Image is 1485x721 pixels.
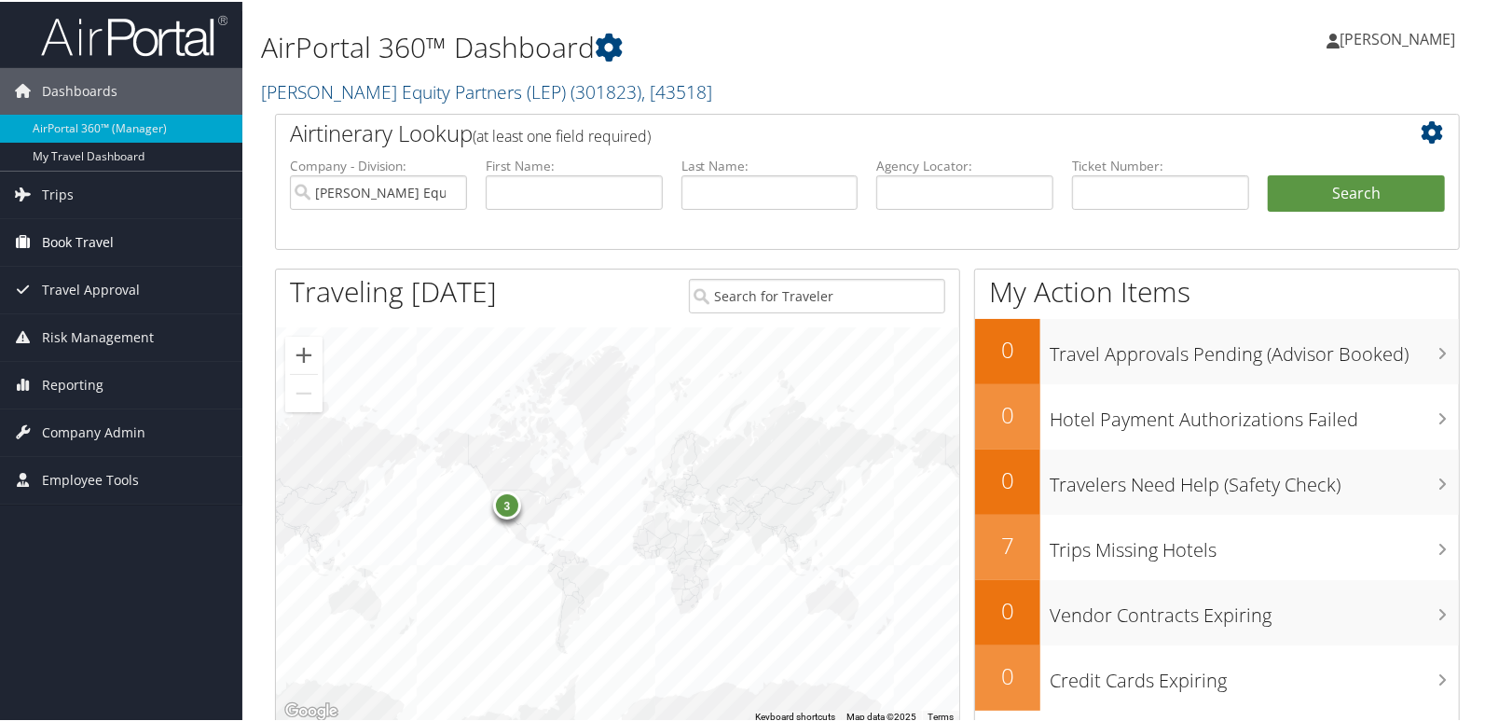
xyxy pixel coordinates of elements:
[285,373,323,410] button: Zoom out
[975,270,1459,310] h1: My Action Items
[42,360,103,407] span: Reporting
[1050,591,1459,627] h3: Vendor Contracts Expiring
[1050,526,1459,562] h3: Trips Missing Hotels
[975,528,1040,560] h2: 7
[42,408,145,454] span: Company Admin
[492,490,520,518] div: 3
[285,335,323,372] button: Zoom in
[1340,27,1455,48] span: [PERSON_NAME]
[928,710,954,720] a: Terms (opens in new tab)
[975,397,1040,429] h2: 0
[975,578,1459,644] a: 0Vendor Contracts Expiring
[42,66,117,113] span: Dashboards
[876,155,1053,173] label: Agency Locator:
[290,270,497,310] h1: Traveling [DATE]
[42,217,114,264] span: Book Travel
[975,513,1459,578] a: 7Trips Missing Hotels
[1268,173,1445,211] button: Search
[261,77,712,103] a: [PERSON_NAME] Equity Partners (LEP)
[975,448,1459,513] a: 0Travelers Need Help (Safety Check)
[1327,9,1474,65] a: [PERSON_NAME]
[473,124,651,145] span: (at least one field required)
[975,593,1040,625] h2: 0
[1050,461,1459,496] h3: Travelers Need Help (Safety Check)
[975,317,1459,382] a: 0Travel Approvals Pending (Advisor Booked)
[641,77,712,103] span: , [ 43518 ]
[42,265,140,312] span: Travel Approval
[571,77,641,103] span: ( 301823 )
[975,463,1040,494] h2: 0
[486,155,663,173] label: First Name:
[975,382,1459,448] a: 0Hotel Payment Authorizations Failed
[689,277,945,312] input: Search for Traveler
[681,155,859,173] label: Last Name:
[41,12,227,56] img: airportal-logo.png
[846,710,916,720] span: Map data ©2025
[975,332,1040,364] h2: 0
[42,455,139,502] span: Employee Tools
[290,155,467,173] label: Company - Division:
[290,116,1346,147] h2: Airtinerary Lookup
[1050,657,1459,692] h3: Credit Cards Expiring
[975,659,1040,690] h2: 0
[1050,395,1459,431] h3: Hotel Payment Authorizations Failed
[261,26,1069,65] h1: AirPortal 360™ Dashboard
[1050,330,1459,366] h3: Travel Approvals Pending (Advisor Booked)
[1072,155,1249,173] label: Ticket Number:
[975,644,1459,709] a: 0Credit Cards Expiring
[42,312,154,359] span: Risk Management
[42,170,74,216] span: Trips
